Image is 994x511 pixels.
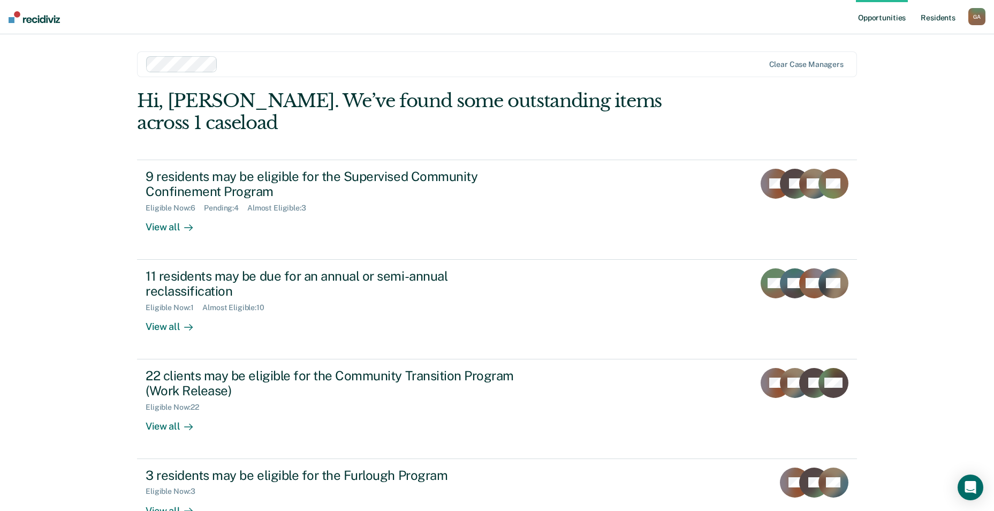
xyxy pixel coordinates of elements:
[137,160,857,260] a: 9 residents may be eligible for the Supervised Community Confinement ProgramEligible Now:6Pending...
[146,268,521,299] div: 11 residents may be due for an annual or semi-annual reclassification
[146,368,521,399] div: 22 clients may be eligible for the Community Transition Program (Work Release)
[769,60,844,69] div: Clear case managers
[137,359,857,459] a: 22 clients may be eligible for the Community Transition Program (Work Release)Eligible Now:22View...
[9,11,60,23] img: Recidiviz
[146,403,208,412] div: Eligible Now : 22
[146,487,204,496] div: Eligible Now : 3
[137,90,713,134] div: Hi, [PERSON_NAME]. We’ve found some outstanding items across 1 caseload
[137,260,857,359] a: 11 residents may be due for an annual or semi-annual reclassificationEligible Now:1Almost Eligibl...
[202,303,273,312] div: Almost Eligible : 10
[247,204,315,213] div: Almost Eligible : 3
[146,312,206,333] div: View all
[968,8,985,25] div: G A
[146,468,521,483] div: 3 residents may be eligible for the Furlough Program
[146,303,202,312] div: Eligible Now : 1
[146,213,206,234] div: View all
[958,475,983,500] div: Open Intercom Messenger
[968,8,985,25] button: GA
[146,412,206,433] div: View all
[146,169,521,200] div: 9 residents may be eligible for the Supervised Community Confinement Program
[204,204,247,213] div: Pending : 4
[146,204,204,213] div: Eligible Now : 6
